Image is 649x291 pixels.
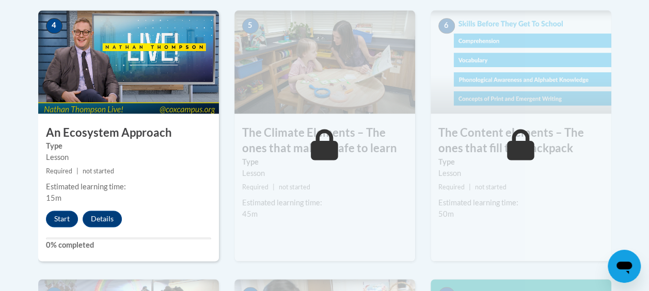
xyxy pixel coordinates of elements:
[46,193,61,202] span: 15m
[234,125,415,157] h3: The Climate Elements – The ones that make it safe to learn
[46,152,211,163] div: Lesson
[438,168,604,179] div: Lesson
[83,211,122,227] button: Details
[475,183,506,191] span: not started
[242,156,407,168] label: Type
[431,125,611,157] h3: The Content elements – The ones that fill the backpack
[438,156,604,168] label: Type
[46,167,72,175] span: Required
[83,167,114,175] span: not started
[38,10,219,114] img: Course Image
[469,183,471,191] span: |
[242,209,258,218] span: 45m
[234,10,415,114] img: Course Image
[431,10,611,114] img: Course Image
[242,183,268,191] span: Required
[279,183,310,191] span: not started
[46,181,211,192] div: Estimated learning time:
[38,125,219,141] h3: An Ecosystem Approach
[273,183,275,191] span: |
[242,168,407,179] div: Lesson
[438,183,465,191] span: Required
[46,211,78,227] button: Start
[438,18,455,34] span: 6
[76,167,78,175] span: |
[608,250,641,283] iframe: Button to launch messaging window
[438,209,454,218] span: 50m
[46,239,211,251] label: 0% completed
[242,18,259,34] span: 5
[242,197,407,208] div: Estimated learning time:
[438,197,604,208] div: Estimated learning time:
[46,140,211,152] label: Type
[46,18,62,34] span: 4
